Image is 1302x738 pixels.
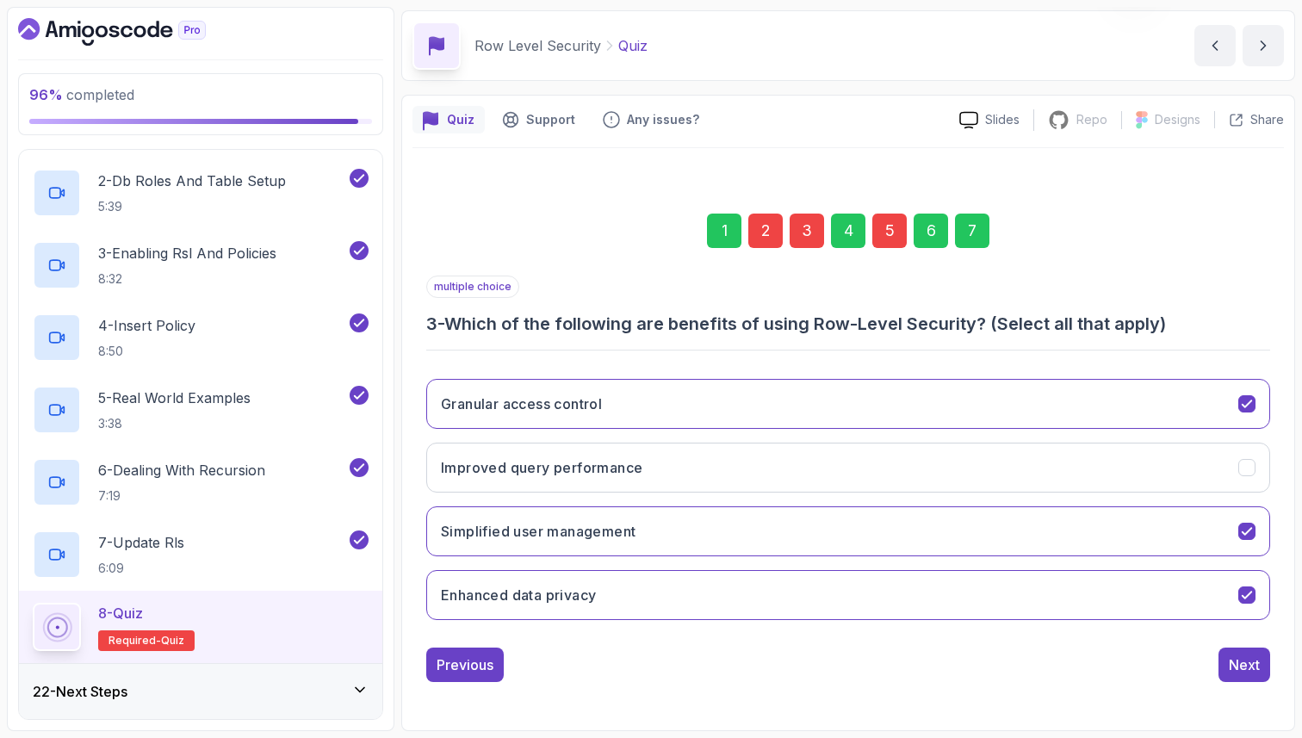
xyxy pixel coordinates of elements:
p: 6 - Dealing With Recursion [98,460,265,481]
button: 2-Db Roles And Table Setup5:39 [33,169,369,217]
button: Simplified user management [426,506,1270,556]
span: 96 % [29,86,63,103]
a: Slides [945,111,1033,129]
button: previous content [1194,25,1236,66]
p: Support [526,111,575,128]
span: quiz [161,634,184,648]
p: 5:39 [98,198,286,215]
a: Dashboard [18,18,245,46]
button: 5-Real World Examples3:38 [33,386,369,434]
p: Quiz [447,111,474,128]
button: 3-Enabling Rsl And Policies8:32 [33,241,369,289]
p: 5 - Real World Examples [98,388,251,408]
p: 8 - Quiz [98,603,143,623]
p: 3 - Enabling Rsl And Policies [98,243,276,264]
div: 5 [872,214,907,248]
div: 7 [955,214,989,248]
h3: Granular access control [441,394,602,414]
p: Designs [1155,111,1200,128]
div: 2 [748,214,783,248]
p: 6:09 [98,560,184,577]
button: Share [1214,111,1284,128]
p: 7 - Update Rls [98,532,184,553]
h3: 22 - Next Steps [33,681,127,702]
p: Any issues? [627,111,699,128]
p: Repo [1076,111,1107,128]
p: multiple choice [426,276,519,298]
button: Feedback button [592,106,710,133]
button: Improved query performance [426,443,1270,493]
button: 4-Insert Policy8:50 [33,313,369,362]
p: 4 - Insert Policy [98,315,195,336]
button: 6-Dealing With Recursion7:19 [33,458,369,506]
p: Slides [985,111,1020,128]
p: 3:38 [98,415,251,432]
button: 8-QuizRequired-quiz [33,603,369,651]
button: Support button [492,106,586,133]
span: completed [29,86,134,103]
p: Share [1250,111,1284,128]
button: Granular access control [426,379,1270,429]
p: 8:32 [98,270,276,288]
button: Next [1218,648,1270,682]
div: Previous [437,654,493,675]
h3: Enhanced data privacy [441,585,596,605]
h3: Simplified user management [441,521,635,542]
h3: 3 - Which of the following are benefits of using Row-Level Security? (Select all that apply) [426,312,1270,336]
p: Row Level Security [474,35,601,56]
div: 1 [707,214,741,248]
p: 2 - Db Roles And Table Setup [98,171,286,191]
button: 7-Update Rls6:09 [33,530,369,579]
div: 6 [914,214,948,248]
button: Enhanced data privacy [426,570,1270,620]
button: next content [1243,25,1284,66]
h3: Improved query performance [441,457,642,478]
div: 3 [790,214,824,248]
span: Required- [108,634,161,648]
button: quiz button [412,106,485,133]
p: Quiz [618,35,648,56]
div: 4 [831,214,865,248]
p: 7:19 [98,487,265,505]
p: 8:50 [98,343,195,360]
div: Next [1229,654,1260,675]
button: Previous [426,648,504,682]
button: 22-Next Steps [19,664,382,719]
